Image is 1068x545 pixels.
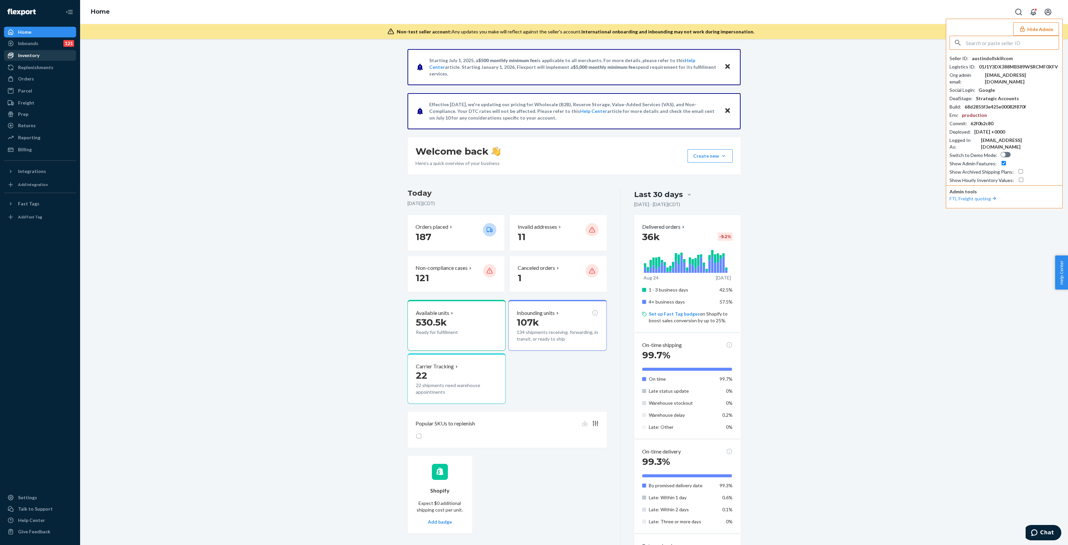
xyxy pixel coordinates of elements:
[950,55,969,62] div: Seller ID :
[649,412,715,418] p: Warehouse delay
[950,72,982,85] div: Org admin email :
[649,299,715,305] p: 4+ business days
[416,363,454,370] p: Carrier Tracking
[4,179,76,190] a: Add Integration
[950,196,998,201] a: FTL Freight quoting
[4,166,76,177] button: Integrations
[649,311,733,324] p: on Shopify to boost sales conversion by up to 25%.
[4,504,76,514] button: Talk to Support
[634,189,683,200] div: Last 30 days
[580,108,607,114] a: Help Center
[1055,255,1068,290] button: Help Center
[950,112,959,119] div: Env :
[1041,5,1055,19] button: Open account menu
[4,98,76,108] a: Freight
[18,64,53,71] div: Replenishments
[18,29,31,35] div: Home
[416,500,464,513] p: Expect $0 additional shipping cost per unit.
[972,55,1013,62] div: austindollskillcom
[416,370,427,381] span: 22
[688,149,733,163] button: Create new
[634,201,680,208] p: [DATE] - [DATE] ( CDT )
[18,494,37,501] div: Settings
[642,223,686,231] p: Delivered orders
[726,424,733,430] span: 0%
[976,95,1019,102] div: Strategic Accounts
[510,256,606,292] button: Canceled orders 1
[518,231,526,242] span: 11
[517,317,539,328] span: 107k
[416,272,429,284] span: 121
[510,215,606,251] button: Invalid addresses 11
[416,329,478,336] p: Ready for fulfillment
[966,36,1059,49] input: Search or paste seller ID
[642,349,671,361] span: 99.7%
[18,146,32,153] div: Billing
[722,495,733,500] span: 0.6%
[950,87,975,94] div: Social Login :
[18,528,50,535] div: Give Feedback
[518,264,555,272] p: Canceled orders
[1012,5,1025,19] button: Open Search Box
[1027,5,1040,19] button: Open notifications
[726,400,733,406] span: 0%
[517,309,555,317] p: Inbounding units
[723,106,732,116] button: Close
[430,487,450,495] p: Shopify
[416,420,475,427] p: Popular SKUs to replenish
[722,412,733,418] span: 0.2%
[649,388,715,394] p: Late status update
[18,87,32,94] div: Parcel
[18,517,45,524] div: Help Center
[4,526,76,537] button: Give Feedback
[950,129,971,135] div: Deployed :
[4,132,76,143] a: Reporting
[985,72,1059,85] div: [EMAIL_ADDRESS][DOMAIN_NAME]
[4,492,76,503] a: Settings
[649,482,715,489] p: By promised delivery date
[18,506,53,512] div: Talk to Support
[18,182,48,187] div: Add Integration
[649,311,700,317] a: Set up Fast Tag badges
[18,134,40,141] div: Reporting
[720,376,733,382] span: 99.7%
[4,109,76,120] a: Prep
[649,287,715,293] p: 1 - 3 business days
[397,29,452,34] span: Non-test seller account:
[491,147,501,156] img: hand-wave emoji
[4,73,76,84] a: Orders
[416,382,497,395] p: 22 shipments need warehouse appointments
[649,424,715,430] p: Late: Other
[979,63,1058,70] div: 01J1Y3DX388MBS89WSRCMF0XFV
[950,137,978,150] div: Logged In As :
[718,232,733,241] div: -9.2 %
[950,63,976,70] div: Logistics ID :
[1013,22,1059,36] button: Hide Admin
[397,28,754,35] div: Any updates you make will reflect against the seller's account.
[974,129,1005,135] div: [DATE] +0000
[950,152,997,159] div: Switch to Demo Mode :
[649,494,715,501] p: Late: Within 1 day
[18,52,39,59] div: Inventory
[18,122,36,129] div: Returns
[4,27,76,37] a: Home
[720,483,733,488] span: 99.3%
[950,188,1059,195] p: Admin tools
[643,275,658,281] p: Aug 24
[408,256,504,292] button: Non-compliance cases 121
[63,40,74,47] div: 121
[726,388,733,394] span: 0%
[408,300,506,351] button: Available units530.5kReady for fulfillment
[18,100,34,106] div: Freight
[18,40,38,47] div: Inbounds
[971,120,993,127] div: 62f0b2c80
[726,519,733,524] span: 0%
[508,300,606,351] button: Inbounding units107k134 shipments receiving, forwarding, in transit, or ready to ship
[428,519,452,525] button: Add badge
[979,87,995,94] div: Google
[478,57,537,63] span: $500 monthly minimum fee
[4,144,76,155] a: Billing
[573,64,635,70] span: $5,000 monthly minimum fee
